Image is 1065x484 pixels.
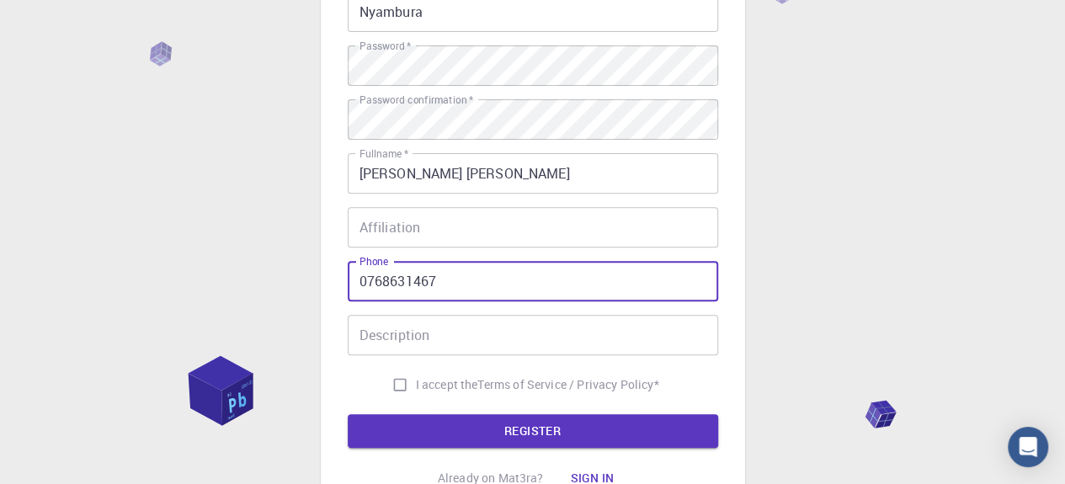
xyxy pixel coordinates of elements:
p: Terms of Service / Privacy Policy * [477,376,658,393]
label: Fullname [359,146,408,161]
span: I accept the [416,376,478,393]
label: Phone [359,254,388,269]
label: Password [359,39,411,53]
button: REGISTER [348,414,718,448]
div: Open Intercom Messenger [1008,427,1048,467]
a: Terms of Service / Privacy Policy* [477,376,658,393]
label: Password confirmation [359,93,473,107]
